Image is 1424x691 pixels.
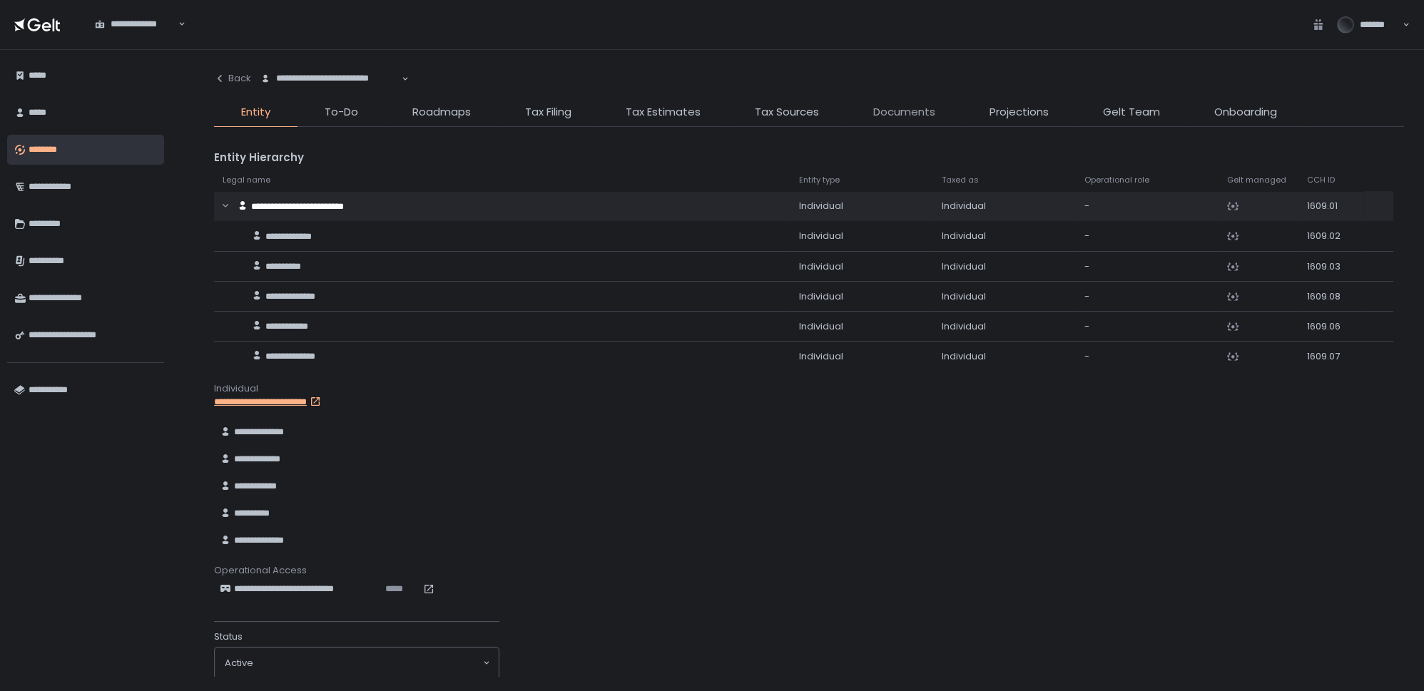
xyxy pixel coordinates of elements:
div: Operational Access [214,564,1404,577]
div: - [1084,230,1210,242]
div: Individual [799,290,925,303]
span: Tax Estimates [626,104,701,121]
span: Gelt managed [1227,174,1286,185]
button: Back [214,64,251,93]
div: 1609.06 [1307,320,1355,333]
span: Gelt Team [1103,104,1160,121]
span: Entity [241,104,270,121]
div: Search for option [215,648,499,679]
div: Individual [799,260,925,273]
div: Individual [214,382,1404,395]
span: Documents [873,104,935,121]
div: Individual [799,350,925,363]
input: Search for option [253,656,482,670]
div: - [1084,320,1210,333]
span: Tax Sources [755,104,819,121]
div: Individual [942,290,1067,303]
div: 1609.01 [1307,200,1355,213]
div: Search for option [86,10,185,39]
div: Individual [942,200,1067,213]
span: Roadmaps [412,104,471,121]
span: active [225,657,253,670]
div: - [1084,260,1210,273]
div: Individual [942,230,1067,242]
span: To-Do [325,104,358,121]
input: Search for option [260,85,400,99]
div: 1609.02 [1307,230,1355,242]
div: 1609.03 [1307,260,1355,273]
input: Search for option [95,31,177,45]
div: Individual [799,200,925,213]
div: Entity Hierarchy [214,150,1404,166]
span: Onboarding [1214,104,1277,121]
span: Tax Filing [525,104,571,121]
span: Operational role [1084,174,1149,185]
div: - [1084,350,1210,363]
div: Individual [942,260,1067,273]
span: CCH ID [1307,174,1335,185]
div: Individual [799,320,925,333]
div: Individual [942,350,1067,363]
span: Legal name [223,174,270,185]
span: Projections [990,104,1049,121]
span: Status [214,630,243,643]
div: Search for option [251,64,409,93]
span: Entity type [799,174,840,185]
span: Taxed as [942,174,979,185]
div: Individual [942,320,1067,333]
div: 1609.08 [1307,290,1355,303]
div: - [1084,290,1210,303]
div: Individual [799,230,925,242]
div: - [1084,200,1210,213]
div: 1609.07 [1307,350,1355,363]
div: Back [214,72,251,85]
